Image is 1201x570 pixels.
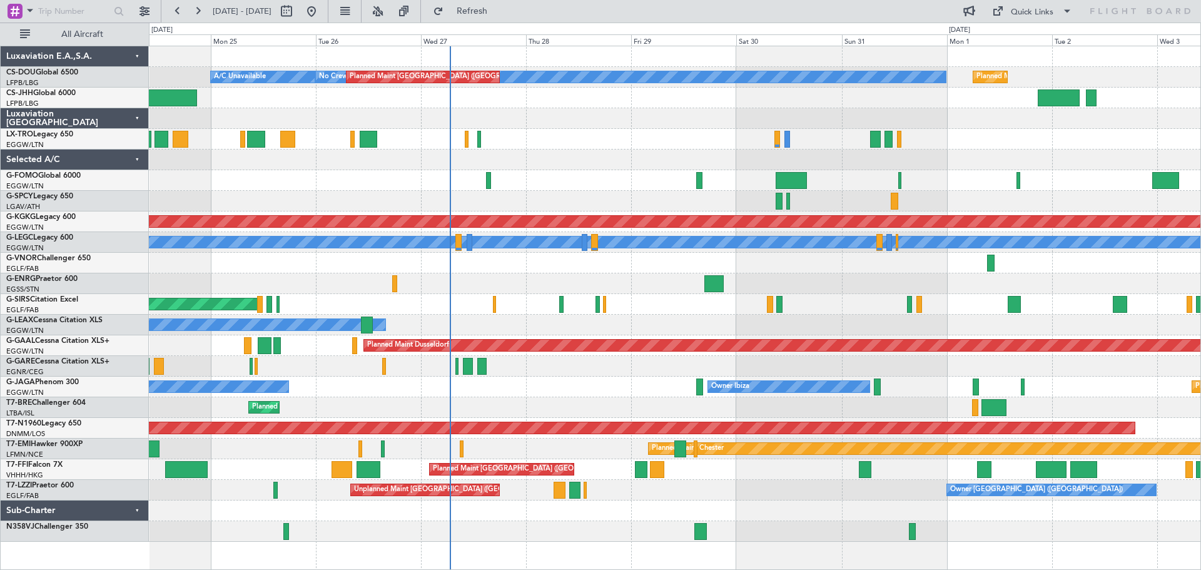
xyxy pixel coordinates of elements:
a: LX-TROLegacy 650 [6,131,73,138]
a: G-SIRSCitation Excel [6,296,78,303]
div: Owner Ibiza [711,377,749,396]
a: T7-BREChallenger 604 [6,399,86,407]
a: G-LEGCLegacy 600 [6,234,73,242]
div: Unplanned Maint [GEOGRAPHIC_DATA] ([GEOGRAPHIC_DATA]) [354,481,560,499]
a: G-ENRGPraetor 600 [6,275,78,283]
div: Quick Links [1011,6,1053,19]
a: EGGW/LTN [6,243,44,253]
div: [DATE] [949,25,970,36]
span: All Aircraft [33,30,132,39]
span: G-GARE [6,358,35,365]
div: Mon 25 [211,34,316,46]
a: LGAV/ATH [6,202,40,211]
span: T7-LZZI [6,482,32,489]
a: EGLF/FAB [6,491,39,501]
span: G-LEAX [6,317,33,324]
a: G-VNORChallenger 650 [6,255,91,262]
input: Trip Number [38,2,110,21]
div: No Crew [319,68,348,86]
div: [DATE] [151,25,173,36]
span: G-LEGC [6,234,33,242]
div: Sat 30 [736,34,841,46]
div: Mon 1 [947,34,1052,46]
a: EGGW/LTN [6,347,44,356]
a: LTBA/ISL [6,409,34,418]
a: G-JAGAPhenom 300 [6,379,79,386]
div: Planned Maint [GEOGRAPHIC_DATA] ([GEOGRAPHIC_DATA] Intl) [433,460,642,479]
span: CS-DOU [6,69,36,76]
div: Planned Maint [GEOGRAPHIC_DATA] ([GEOGRAPHIC_DATA]) [976,68,1173,86]
div: Wed 27 [421,34,526,46]
span: T7-N1960 [6,420,41,427]
div: Sun 24 [106,34,211,46]
span: N358VJ [6,523,34,531]
span: LX-TRO [6,131,33,138]
a: CS-JHHGlobal 6000 [6,89,76,97]
button: All Aircraft [14,24,136,44]
button: Quick Links [986,1,1078,21]
span: G-SIRS [6,296,30,303]
span: T7-EMI [6,440,31,448]
div: Planned Maint Chester [652,439,724,458]
span: G-VNOR [6,255,37,262]
a: G-KGKGLegacy 600 [6,213,76,221]
span: G-KGKG [6,213,36,221]
span: CS-JHH [6,89,33,97]
div: Thu 28 [526,34,631,46]
div: Fri 29 [631,34,736,46]
a: EGGW/LTN [6,388,44,397]
a: EGNR/CEG [6,367,44,377]
a: EGLF/FAB [6,305,39,315]
a: EGGW/LTN [6,140,44,150]
a: DNMM/LOS [6,429,45,439]
a: VHHH/HKG [6,471,43,480]
a: EGSS/STN [6,285,39,294]
a: G-SPCYLegacy 650 [6,193,73,200]
div: Sun 31 [842,34,947,46]
span: T7-FFI [6,461,28,469]
a: T7-N1960Legacy 650 [6,420,81,427]
a: G-GARECessna Citation XLS+ [6,358,109,365]
a: T7-LZZIPraetor 600 [6,482,74,489]
a: EGLF/FAB [6,264,39,273]
a: EGGW/LTN [6,181,44,191]
div: Planned Maint Warsaw ([GEOGRAPHIC_DATA]) [252,398,403,417]
a: T7-EMIHawker 900XP [6,440,83,448]
span: G-FOMO [6,172,38,180]
a: G-FOMOGlobal 6000 [6,172,81,180]
span: T7-BRE [6,399,32,407]
a: EGGW/LTN [6,326,44,335]
span: Refresh [446,7,499,16]
span: G-SPCY [6,193,33,200]
span: [DATE] - [DATE] [213,6,271,17]
span: G-GAAL [6,337,35,345]
a: CS-DOUGlobal 6500 [6,69,78,76]
a: G-LEAXCessna Citation XLS [6,317,103,324]
span: G-ENRG [6,275,36,283]
a: G-GAALCessna Citation XLS+ [6,337,109,345]
div: Tue 26 [316,34,421,46]
div: Owner [GEOGRAPHIC_DATA] ([GEOGRAPHIC_DATA]) [950,481,1123,499]
a: T7-FFIFalcon 7X [6,461,63,469]
span: G-JAGA [6,379,35,386]
a: N358VJChallenger 350 [6,523,88,531]
div: A/C Unavailable [214,68,266,86]
div: Planned Maint Dusseldorf [367,336,449,355]
a: LFPB/LBG [6,99,39,108]
div: Tue 2 [1052,34,1157,46]
button: Refresh [427,1,502,21]
a: EGGW/LTN [6,223,44,232]
a: LFPB/LBG [6,78,39,88]
div: Planned Maint [GEOGRAPHIC_DATA] ([GEOGRAPHIC_DATA]) [350,68,547,86]
a: LFMN/NCE [6,450,43,459]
